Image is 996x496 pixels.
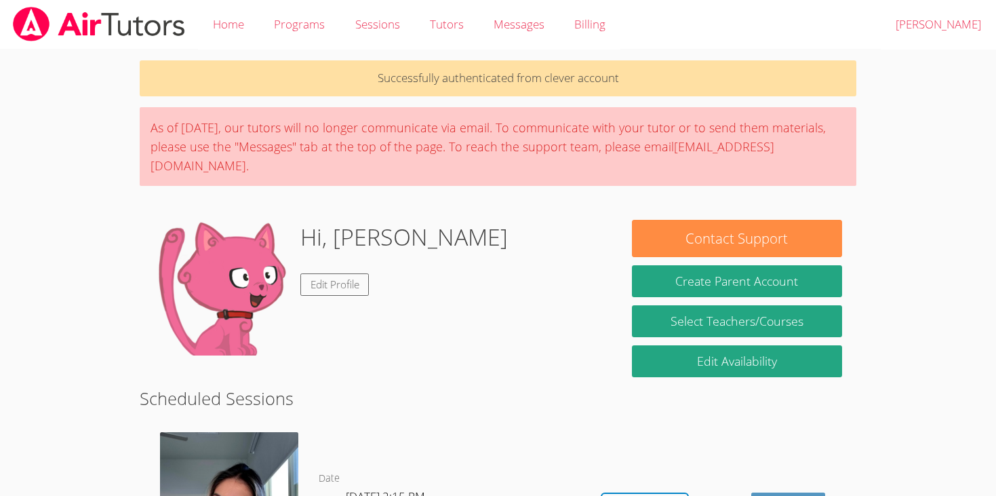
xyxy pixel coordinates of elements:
[140,107,857,186] div: As of [DATE], our tutors will no longer communicate via email. To communicate with your tutor or ...
[319,470,340,487] dt: Date
[12,7,186,41] img: airtutors_banner-c4298cdbf04f3fff15de1276eac7730deb9818008684d7c2e4769d2f7ddbe033.png
[632,265,842,297] button: Create Parent Account
[300,220,508,254] h1: Hi, [PERSON_NAME]
[154,220,290,356] img: default.png
[140,385,857,411] h2: Scheduled Sessions
[300,273,370,296] a: Edit Profile
[632,220,842,257] button: Contact Support
[494,16,544,32] span: Messages
[632,305,842,337] a: Select Teachers/Courses
[632,345,842,377] a: Edit Availability
[140,60,857,96] p: Successfully authenticated from clever account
